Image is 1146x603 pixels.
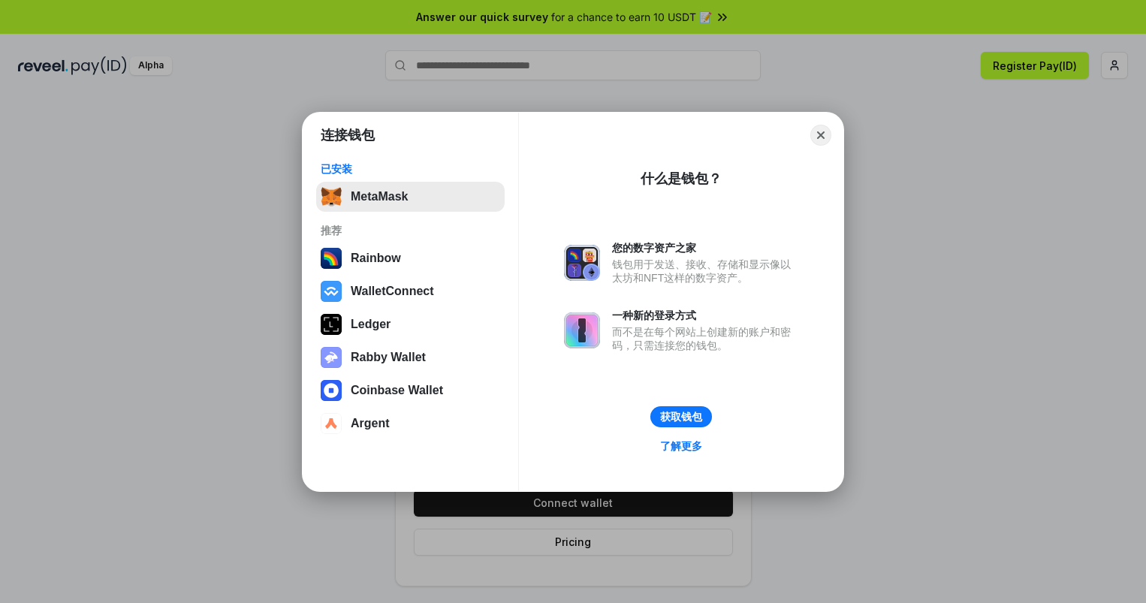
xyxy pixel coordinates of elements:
button: Rainbow [316,243,505,273]
div: 钱包用于发送、接收、存储和显示像以太坊和NFT这样的数字资产。 [612,258,798,285]
div: 获取钱包 [660,410,702,424]
div: 一种新的登录方式 [612,309,798,322]
button: WalletConnect [316,276,505,306]
div: 推荐 [321,224,500,237]
button: Rabby Wallet [316,342,505,372]
button: MetaMask [316,182,505,212]
img: svg+xml,%3Csvg%20width%3D%2228%22%20height%3D%2228%22%20viewBox%3D%220%200%2028%2028%22%20fill%3D... [321,281,342,302]
img: svg+xml,%3Csvg%20width%3D%2228%22%20height%3D%2228%22%20viewBox%3D%220%200%2028%2028%22%20fill%3D... [321,413,342,434]
div: 您的数字资产之家 [612,241,798,255]
img: svg+xml,%3Csvg%20xmlns%3D%22http%3A%2F%2Fwww.w3.org%2F2000%2Fsvg%22%20fill%3D%22none%22%20viewBox... [564,312,600,348]
img: svg+xml,%3Csvg%20width%3D%22120%22%20height%3D%22120%22%20viewBox%3D%220%200%20120%20120%22%20fil... [321,248,342,269]
button: Coinbase Wallet [316,375,505,406]
div: 已安装 [321,162,500,176]
div: Argent [351,417,390,430]
div: 了解更多 [660,439,702,453]
a: 了解更多 [651,436,711,456]
img: svg+xml,%3Csvg%20xmlns%3D%22http%3A%2F%2Fwww.w3.org%2F2000%2Fsvg%22%20fill%3D%22none%22%20viewBox... [321,347,342,368]
img: svg+xml,%3Csvg%20xmlns%3D%22http%3A%2F%2Fwww.w3.org%2F2000%2Fsvg%22%20width%3D%2228%22%20height%3... [321,314,342,335]
button: 获取钱包 [650,406,712,427]
div: Ledger [351,318,391,331]
div: WalletConnect [351,285,434,298]
div: Rabby Wallet [351,351,426,364]
div: 而不是在每个网站上创建新的账户和密码，只需连接您的钱包。 [612,325,798,352]
h1: 连接钱包 [321,126,375,144]
button: Close [810,125,831,146]
img: svg+xml,%3Csvg%20width%3D%2228%22%20height%3D%2228%22%20viewBox%3D%220%200%2028%2028%22%20fill%3D... [321,380,342,401]
button: Argent [316,409,505,439]
img: svg+xml,%3Csvg%20xmlns%3D%22http%3A%2F%2Fwww.w3.org%2F2000%2Fsvg%22%20fill%3D%22none%22%20viewBox... [564,245,600,281]
div: Coinbase Wallet [351,384,443,397]
div: Rainbow [351,252,401,265]
button: Ledger [316,309,505,339]
div: MetaMask [351,190,408,204]
img: svg+xml,%3Csvg%20fill%3D%22none%22%20height%3D%2233%22%20viewBox%3D%220%200%2035%2033%22%20width%... [321,186,342,207]
div: 什么是钱包？ [641,170,722,188]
